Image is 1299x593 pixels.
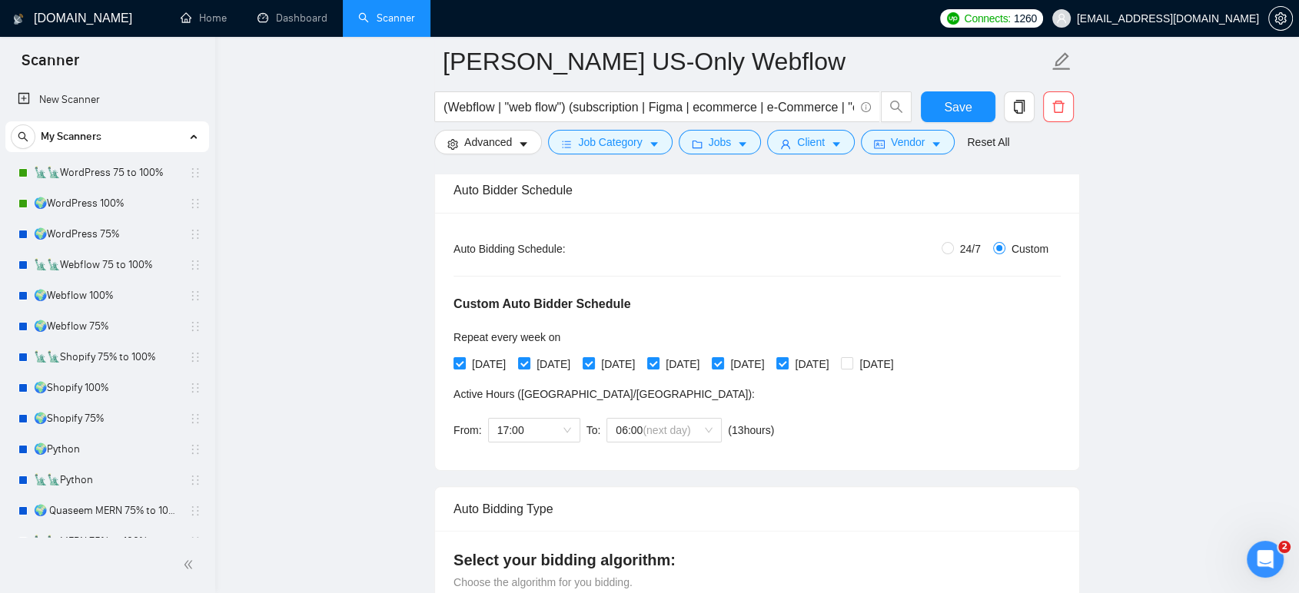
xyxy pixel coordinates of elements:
[1014,10,1037,27] span: 1260
[921,91,995,122] button: Save
[1056,13,1067,24] span: user
[709,134,732,151] span: Jobs
[853,356,899,373] span: [DATE]
[9,49,91,81] span: Scanner
[189,290,201,302] span: holder
[34,250,180,280] a: 🗽🗽Webflow 75 to 100%
[692,138,703,150] span: folder
[5,84,209,115] li: New Scanner
[964,10,1010,27] span: Connects:
[257,12,327,25] a: dashboardDashboard
[453,295,631,313] h5: Custom Auto Bidder Schedule
[931,138,942,150] span: caret-down
[1278,541,1291,553] span: 2
[1005,100,1034,114] span: copy
[18,84,197,115] a: New Scanner
[443,42,1048,81] input: Scanner name...
[189,259,201,271] span: holder
[1247,541,1284,578] iframe: Intercom live chat
[41,121,101,152] span: My Scanners
[737,138,748,150] span: caret-down
[728,424,774,436] span: ( 13 hours)
[1268,12,1293,25] a: setting
[679,130,762,154] button: folderJobscaret-down
[34,465,180,495] a: 🗽🗽Python
[1051,51,1071,71] span: edit
[518,138,529,150] span: caret-down
[659,356,706,373] span: [DATE]
[1044,100,1073,114] span: delete
[34,219,180,250] a: 🌍WordPress 75%
[947,12,959,25] img: upwork-logo.png
[11,124,35,149] button: search
[944,98,972,117] span: Save
[724,356,770,373] span: [DATE]
[464,134,512,151] span: Advanced
[967,134,1009,151] a: Reset All
[595,356,641,373] span: [DATE]
[189,167,201,179] span: holder
[34,434,180,465] a: 🌍Python
[561,138,572,150] span: bars
[954,240,987,257] span: 24/7
[453,331,560,343] span: Repeat every week on
[358,12,415,25] a: searchScanner
[643,424,690,436] span: (next day)
[183,557,198,572] span: double-left
[189,320,201,333] span: holder
[453,388,755,400] span: Active Hours ( [GEOGRAPHIC_DATA]/[GEOGRAPHIC_DATA] ):
[189,412,201,425] span: holder
[34,280,180,311] a: 🌍Webflow 100%
[34,157,180,188] a: 🗽🗽WordPress 75 to 100%
[189,535,201,548] span: holder
[616,419,713,442] span: 06:00
[874,138,885,150] span: idcard
[1005,240,1055,257] span: Custom
[12,131,35,142] span: search
[881,91,912,122] button: search
[34,403,180,434] a: 🌍Shopify 75%
[453,487,1061,531] div: Auto Bidding Type
[1043,91,1074,122] button: delete
[189,382,201,394] span: holder
[891,134,925,151] span: Vendor
[453,424,482,436] span: From:
[767,130,855,154] button: userClientcaret-down
[882,100,911,114] span: search
[497,419,571,442] span: 17:00
[34,526,180,557] a: 🗽🗽MERN 75% to 100%
[189,351,201,363] span: holder
[13,7,24,31] img: logo
[831,138,842,150] span: caret-down
[189,228,201,240] span: holder
[1004,91,1035,122] button: copy
[453,549,1061,571] h4: Select your bidding algorithm:
[861,130,955,154] button: idcardVendorcaret-down
[34,342,180,373] a: 🗽🗽Shopify 75% to 100%
[789,356,835,373] span: [DATE]
[181,12,227,25] a: homeHome
[1269,12,1292,25] span: setting
[453,240,656,257] div: Auto Bidding Schedule:
[34,495,180,526] a: 🌍 Quaseem MERN 75% to 100%
[444,98,854,117] input: Search Freelance Jobs...
[189,505,201,517] span: holder
[447,138,458,150] span: setting
[649,138,659,150] span: caret-down
[1268,6,1293,31] button: setting
[578,134,642,151] span: Job Category
[189,197,201,210] span: holder
[586,424,601,436] span: To:
[453,168,1061,212] div: Auto Bidder Schedule
[34,373,180,403] a: 🌍Shopify 100%
[548,130,672,154] button: barsJob Categorycaret-down
[189,474,201,486] span: holder
[530,356,576,373] span: [DATE]
[189,443,201,456] span: holder
[434,130,542,154] button: settingAdvancedcaret-down
[780,138,791,150] span: user
[797,134,825,151] span: Client
[861,102,871,112] span: info-circle
[466,356,512,373] span: [DATE]
[34,311,180,342] a: 🌍Webflow 75%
